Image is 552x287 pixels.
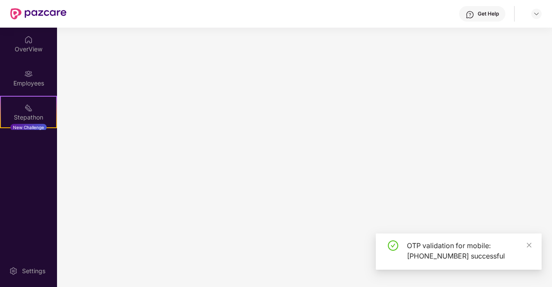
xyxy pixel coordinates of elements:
img: svg+xml;base64,PHN2ZyBpZD0iSGVscC0zMngzMiIgeG1sbnM9Imh0dHA6Ly93d3cudzMub3JnLzIwMDAvc3ZnIiB3aWR0aD... [466,10,474,19]
img: svg+xml;base64,PHN2ZyB4bWxucz0iaHR0cDovL3d3dy53My5vcmcvMjAwMC9zdmciIHdpZHRoPSIyMSIgaGVpZ2h0PSIyMC... [24,104,33,112]
img: svg+xml;base64,PHN2ZyBpZD0iSG9tZSIgeG1sbnM9Imh0dHA6Ly93d3cudzMub3JnLzIwMDAvc3ZnIiB3aWR0aD0iMjAiIG... [24,35,33,44]
img: svg+xml;base64,PHN2ZyBpZD0iRHJvcGRvd24tMzJ4MzIiIHhtbG5zPSJodHRwOi8vd3d3LnczLm9yZy8yMDAwL3N2ZyIgd2... [533,10,540,17]
span: close [526,242,532,248]
div: Get Help [478,10,499,17]
img: svg+xml;base64,PHN2ZyBpZD0iRW1wbG95ZWVzIiB4bWxucz0iaHR0cDovL3d3dy53My5vcmcvMjAwMC9zdmciIHdpZHRoPS... [24,69,33,78]
div: New Challenge [10,124,47,131]
div: Settings [19,267,48,275]
img: New Pazcare Logo [10,8,67,19]
img: svg+xml;base64,PHN2ZyBpZD0iU2V0dGluZy0yMHgyMCIgeG1sbnM9Imh0dHA6Ly93d3cudzMub3JnLzIwMDAvc3ZnIiB3aW... [9,267,18,275]
div: Stepathon [1,113,56,122]
span: check-circle [388,240,398,251]
div: OTP validation for mobile: [PHONE_NUMBER] successful [407,240,531,261]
